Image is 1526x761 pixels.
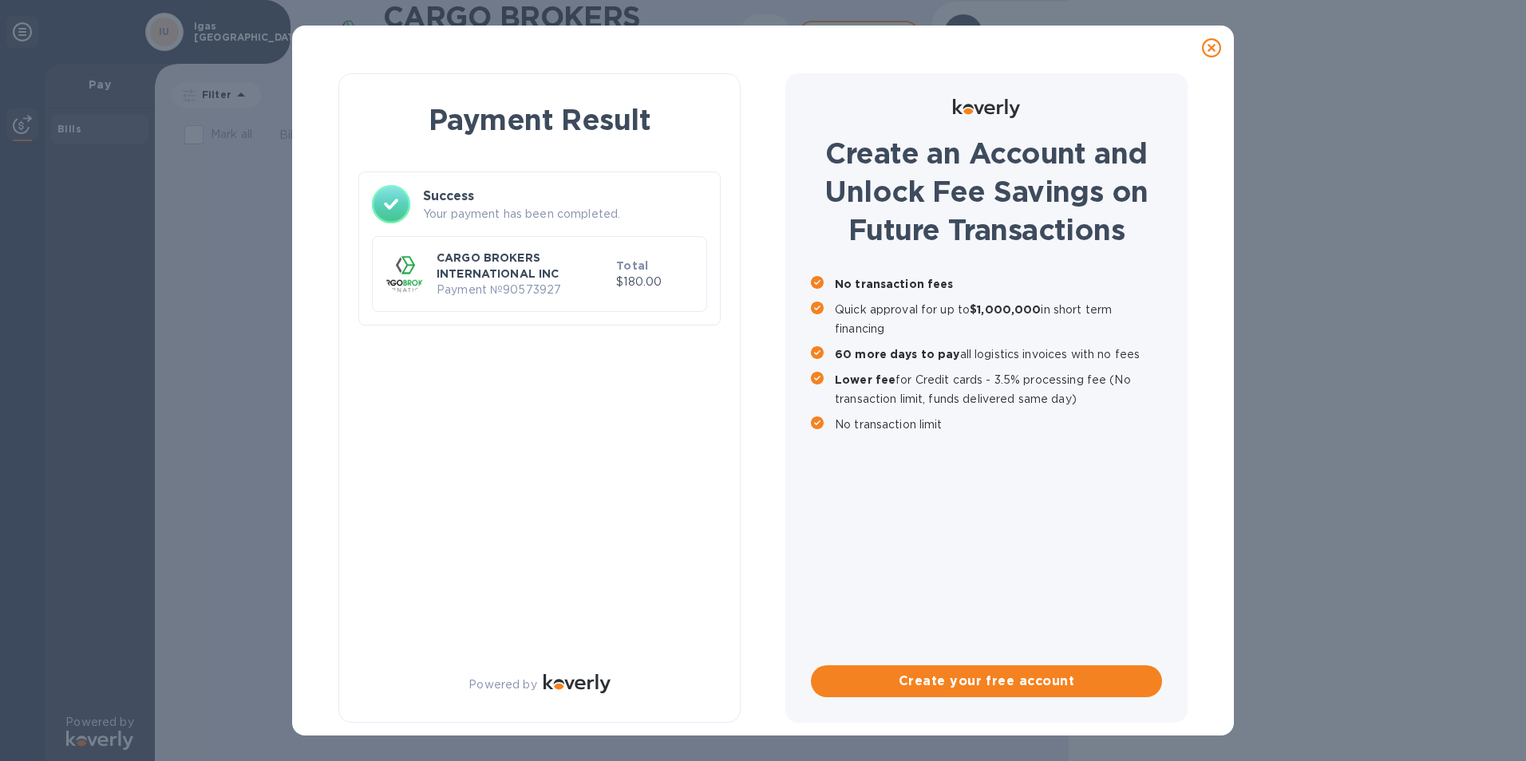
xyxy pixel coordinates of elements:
[824,672,1149,691] span: Create your free account
[811,665,1162,697] button: Create your free account
[835,415,1162,434] p: No transaction limit
[835,300,1162,338] p: Quick approval for up to in short term financing
[437,250,610,282] p: CARGO BROKERS INTERNATIONAL INC
[423,187,707,206] h3: Success
[835,373,895,386] b: Lower fee
[835,348,960,361] b: 60 more days to pay
[437,282,610,298] p: Payment № 90573927
[616,259,648,272] b: Total
[835,370,1162,408] p: for Credit cards - 3.5% processing fee (No transaction limit, funds delivered same day)
[953,99,1020,118] img: Logo
[616,274,694,290] p: $180.00
[835,345,1162,364] p: all logistics invoices with no fees
[423,206,707,223] p: Your payment has been completed.
[811,134,1162,249] h1: Create an Account and Unlock Fee Savings on Future Transactions
[970,303,1041,316] b: $1,000,000
[835,278,954,290] b: No transaction fees
[365,100,714,140] h1: Payment Result
[544,674,611,693] img: Logo
[468,676,536,693] p: Powered by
